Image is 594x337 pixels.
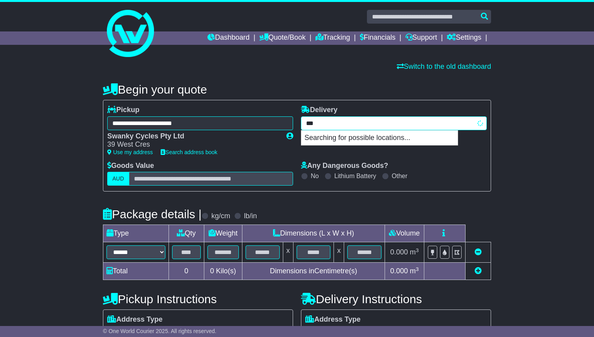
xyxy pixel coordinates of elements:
[397,63,491,70] a: Switch to the old dashboard
[107,132,279,141] div: Swanky Cycles Pty Ltd
[283,242,293,263] td: x
[311,172,319,180] label: No
[301,162,388,170] label: Any Dangerous Goods?
[390,267,408,275] span: 0.000
[107,106,139,114] label: Pickup
[103,263,169,280] td: Total
[207,31,249,45] a: Dashboard
[259,31,306,45] a: Quote/Book
[210,267,214,275] span: 0
[410,248,419,256] span: m
[334,242,344,263] td: x
[107,149,153,155] a: Use my address
[416,266,419,272] sup: 3
[161,149,217,155] a: Search address book
[301,293,491,306] h4: Delivery Instructions
[103,225,169,242] td: Type
[392,172,407,180] label: Other
[305,315,361,324] label: Address Type
[301,116,487,130] typeahead: Please provide city
[204,263,242,280] td: Kilo(s)
[103,208,202,221] h4: Package details |
[360,31,396,45] a: Financials
[211,212,230,221] label: kg/cm
[169,263,204,280] td: 0
[410,267,419,275] span: m
[301,106,337,114] label: Delivery
[107,140,279,149] div: 39 West Cres
[334,172,376,180] label: Lithium Battery
[405,31,437,45] a: Support
[475,248,482,256] a: Remove this item
[242,225,385,242] td: Dimensions (L x W x H)
[103,328,216,334] span: © One World Courier 2025. All rights reserved.
[103,293,293,306] h4: Pickup Instructions
[107,315,163,324] label: Address Type
[242,263,385,280] td: Dimensions in Centimetre(s)
[107,172,129,186] label: AUD
[204,225,242,242] td: Weight
[315,31,350,45] a: Tracking
[385,225,424,242] td: Volume
[447,31,481,45] a: Settings
[244,212,257,221] label: lb/in
[390,248,408,256] span: 0.000
[103,83,491,96] h4: Begin your quote
[107,162,154,170] label: Goods Value
[416,247,419,253] sup: 3
[169,225,204,242] td: Qty
[475,267,482,275] a: Add new item
[301,131,458,145] p: Searching for possible locations...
